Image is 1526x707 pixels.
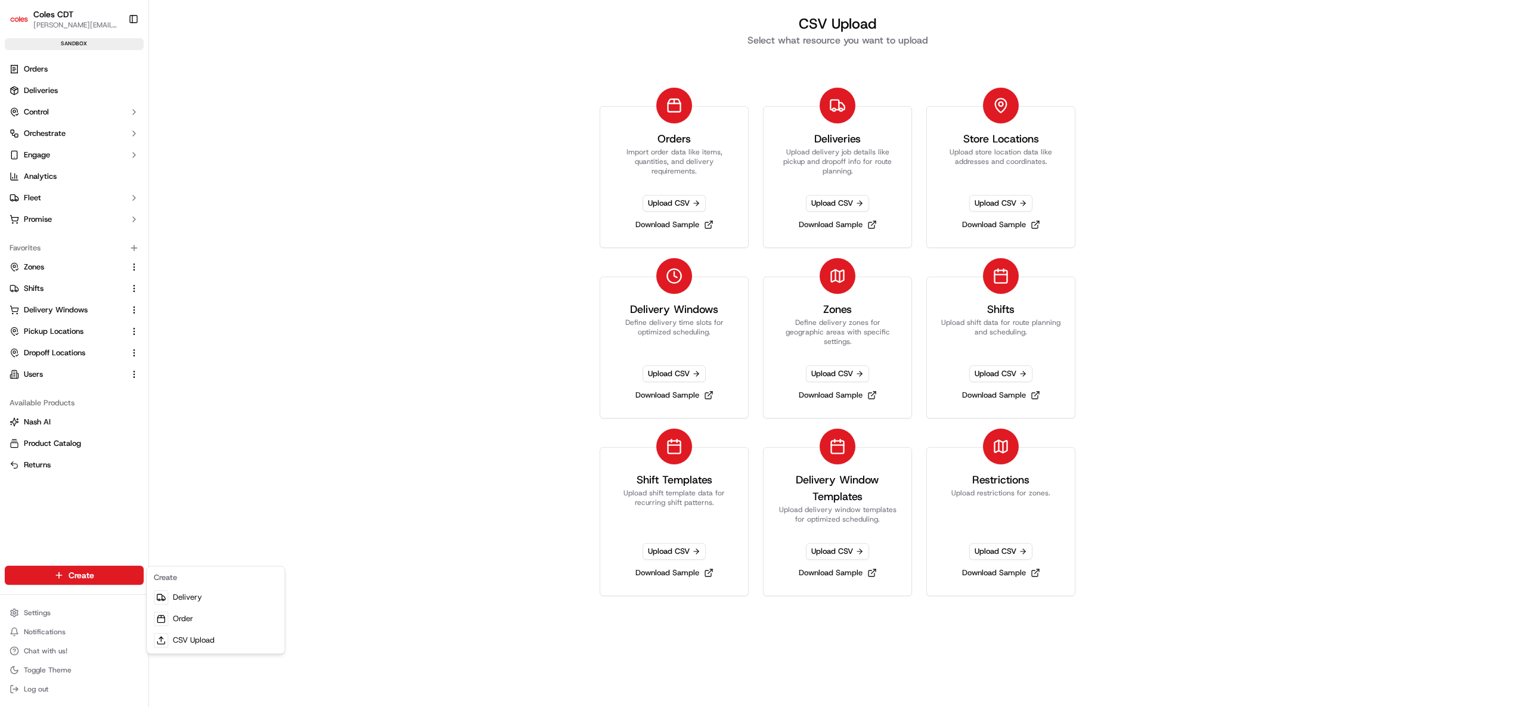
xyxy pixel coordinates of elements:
[24,193,41,203] span: Fleet
[951,488,1050,524] p: Upload restrictions for zones.
[41,126,151,136] div: We're available if you need us!
[69,569,94,581] span: Create
[5,38,144,50] div: sandbox
[24,460,51,470] span: Returns
[24,369,43,380] span: Users
[957,387,1045,404] a: Download Sample
[806,195,869,212] span: Upload CSV
[24,438,81,449] span: Product Catalog
[24,305,88,315] span: Delivery Windows
[941,318,1060,346] p: Upload shift data for route planning and scheduling.
[24,665,72,675] span: Toggle Theme
[203,118,217,132] button: Start new chat
[113,173,191,185] span: API Documentation
[969,365,1032,382] span: Upload CSV
[585,33,1090,48] h2: Select what resource you want to upload
[24,107,49,117] span: Control
[24,646,67,656] span: Chat with us!
[957,565,1045,581] a: Download Sample
[794,565,882,581] a: Download Sample
[630,301,718,318] h3: Delivery Windows
[631,216,718,233] a: Download Sample
[10,10,29,29] img: Coles CDT
[24,417,51,427] span: Nash AI
[941,147,1060,176] p: Upload store location data like addresses and coordinates.
[615,488,734,524] p: Upload shift template data for recurring shift patterns.
[972,472,1029,488] h3: Restrictions
[969,543,1032,560] span: Upload CSV
[149,608,282,630] a: Order
[5,238,144,258] div: Favorites
[657,131,691,147] h3: Orders
[24,684,48,694] span: Log out
[806,365,869,382] span: Upload CSV
[24,326,83,337] span: Pickup Locations
[969,195,1032,212] span: Upload CSV
[24,627,66,637] span: Notifications
[12,175,21,184] div: 📗
[33,20,119,30] span: [PERSON_NAME][EMAIL_ADDRESS][PERSON_NAME][DOMAIN_NAME]
[149,587,282,608] a: Delivery
[631,565,718,581] a: Download Sample
[12,13,36,36] img: Nash
[149,569,282,587] div: Create
[24,128,66,139] span: Orchestrate
[24,171,57,182] span: Analytics
[24,348,85,358] span: Dropoff Locations
[12,48,217,67] p: Welcome 👋
[794,387,882,404] a: Download Sample
[33,8,73,20] span: Coles CDT
[96,169,196,190] a: 💻API Documentation
[24,608,51,618] span: Settings
[823,301,852,318] h3: Zones
[814,131,861,147] h3: Deliveries
[615,318,734,346] p: Define delivery time slots for optimized scheduling.
[84,202,144,212] a: Powered byPylon
[794,216,882,233] a: Download Sample
[31,77,215,90] input: Got a question? Start typing here...
[7,169,96,190] a: 📗Knowledge Base
[24,283,44,294] span: Shifts
[778,147,897,176] p: Upload delivery job details like pickup and dropoff info for route planning.
[41,114,196,126] div: Start new chat
[643,195,706,212] span: Upload CSV
[643,365,706,382] span: Upload CSV
[585,14,1090,33] h1: CSV Upload
[778,318,897,346] p: Define delivery zones for geographic areas with specific settings.
[24,173,91,185] span: Knowledge Base
[778,505,897,524] p: Upload delivery window templates for optimized scheduling.
[119,203,144,212] span: Pylon
[615,147,734,176] p: Import order data like items, quantities, and delivery requirements.
[5,393,144,413] div: Available Products
[24,262,44,272] span: Zones
[24,214,52,225] span: Promise
[24,150,50,160] span: Engage
[631,387,718,404] a: Download Sample
[637,472,712,488] h3: Shift Templates
[24,64,48,75] span: Orders
[806,543,869,560] span: Upload CSV
[149,630,282,651] a: CSV Upload
[987,301,1015,318] h3: Shifts
[101,175,110,184] div: 💻
[24,85,58,96] span: Deliveries
[12,114,33,136] img: 1736555255976-a54dd68f-1ca7-489b-9aae-adbdc363a1c4
[963,131,1039,147] h3: Store Locations
[957,216,1045,233] a: Download Sample
[643,543,706,560] span: Upload CSV
[778,472,897,505] h3: Delivery Window Templates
